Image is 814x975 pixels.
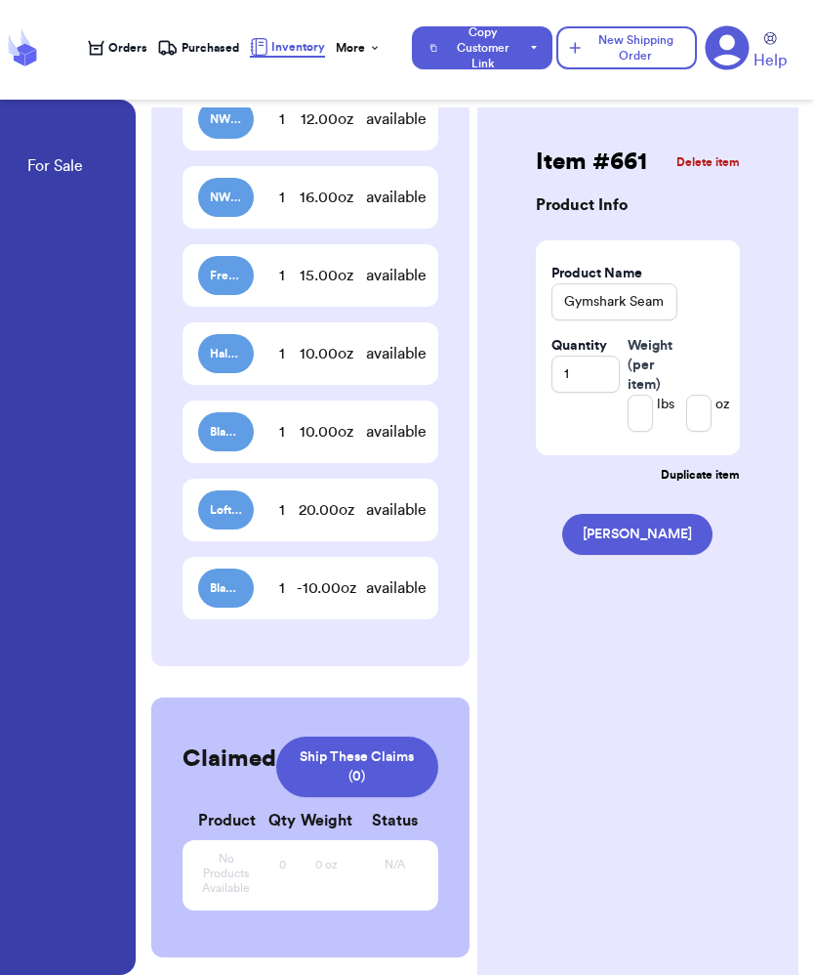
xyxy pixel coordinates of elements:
span: NWT Fashion Nova skinny jeans SZ 1/25" [210,190,242,205]
div: 1 [254,342,309,365]
button: [PERSON_NAME] [562,514,712,555]
a: Purchased [157,38,239,58]
label: Quantity [551,336,607,356]
a: Inventory [250,38,325,58]
div: Product [198,809,254,832]
div: available [366,498,422,522]
div: 1 [254,264,309,287]
div: 16.00 oz [287,186,366,209]
div: 1 [254,576,309,600]
span: No Products Available [198,852,254,896]
div: available [366,420,422,444]
div: Weight [287,809,366,832]
div: available [366,576,422,600]
span: oz [715,395,730,432]
div: 20.00 oz [287,498,366,522]
button: Duplicate item [536,455,740,483]
span: Purchased [182,40,239,56]
span: 0 oz [315,858,338,872]
a: Orders [88,40,147,56]
div: 15.00 oz [287,264,366,287]
div: Status [366,809,422,832]
div: 10.00 oz [287,342,366,365]
div: 10.00 oz [287,420,366,444]
div: 12.00 oz [287,107,366,131]
button: Delete item [676,154,740,170]
span: Loft Mom Jeans SZ 10 [210,502,242,518]
label: Product Name [551,264,642,283]
a: Ship These Claims (0) [276,737,438,797]
a: Help [753,32,787,72]
div: Qty [254,809,309,832]
h3: Product Info [536,197,628,213]
button: New Shipping Order [556,26,697,69]
div: 1 [254,498,309,522]
span: lbs [657,395,674,432]
h2: Claimed [183,743,276,775]
span: Black Nike Joggers SZ M/L [210,424,242,440]
span: Inventory [271,39,325,55]
span: Black Abercrombie jeans Sz 24' [210,580,242,596]
span: Help [753,49,787,72]
div: available [366,264,422,287]
div: 1 [254,107,309,131]
span: Free People Pants SZ 27'/4 [210,268,242,283]
span: Halara Dress NWT SZ L [210,346,242,361]
span: N/A [385,858,405,872]
div: available [366,107,422,131]
span: NWT Blue Windsor Dress SZ S/M [210,111,242,127]
div: 1 [254,186,309,209]
button: Copy Customer Link [412,26,552,69]
div: -10.00 oz [287,576,366,600]
h2: Item # 661 [536,147,647,178]
span: Orders [108,40,147,56]
div: available [366,342,422,365]
div: available [366,186,422,209]
span: Weight (per item) [628,336,677,395]
div: More [336,40,381,56]
a: For Sale [27,154,83,182]
span: 0 [279,858,286,872]
div: 1 [254,420,309,444]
